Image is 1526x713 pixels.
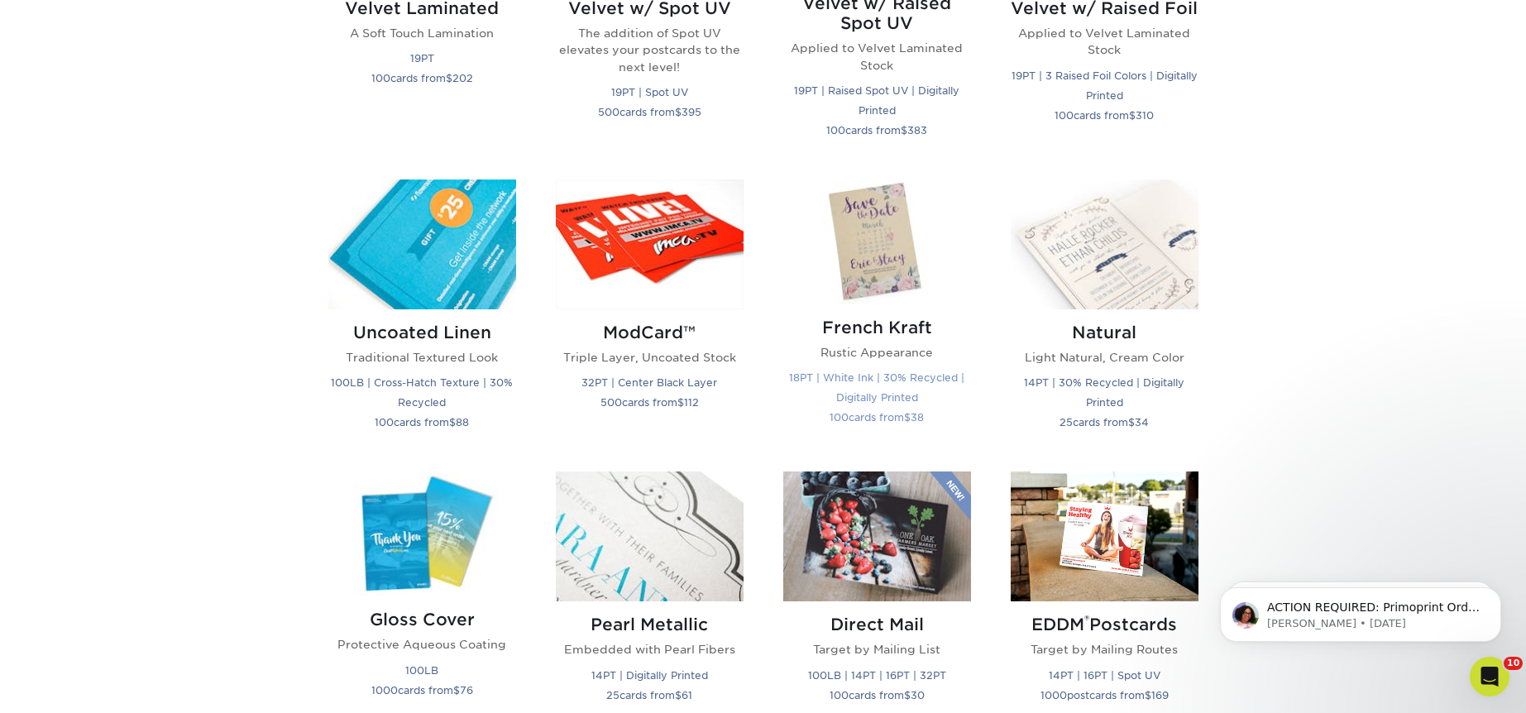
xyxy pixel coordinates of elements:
span: 169 [1151,689,1169,701]
span: $ [677,396,684,409]
small: cards from [1055,109,1154,122]
p: Target by Mailing List [783,641,971,658]
small: 100LB | Cross-Hatch Texture | 30% Recycled [331,376,513,409]
h2: Direct Mail [783,615,971,634]
p: Triple Layer, Uncoated Stock [556,349,744,366]
small: 100LB | 14PT | 16PT | 32PT [808,669,946,682]
small: cards from [600,396,699,409]
span: 383 [907,124,927,136]
p: Applied to Velvet Laminated Stock [783,40,971,74]
p: Rustic Appearance [783,344,971,361]
span: 76 [460,684,473,696]
iframe: Google Customer Reviews [4,663,141,707]
span: 10 [1504,657,1523,670]
span: 100 [826,124,845,136]
small: cards from [1060,416,1149,428]
p: Target by Mailing Routes [1011,641,1198,658]
span: 100 [830,689,849,701]
sup: ® [1084,613,1089,628]
h2: Natural [1011,323,1198,342]
small: cards from [375,416,469,428]
span: 1000 [371,684,398,696]
span: 1000 [1040,689,1067,701]
span: 100 [371,72,390,84]
span: $ [901,124,907,136]
span: 25 [1060,416,1073,428]
a: French Kraft Postcards French Kraft Rustic Appearance 18PT | White Ink | 30% Recycled | Digitally... [783,179,971,452]
img: ModCard™ Postcards [556,179,744,309]
span: 310 [1136,109,1154,122]
span: 38 [911,411,924,423]
p: Traditional Textured Look [328,349,516,366]
span: 34 [1135,416,1149,428]
img: Uncoated Linen Postcards [328,179,516,309]
img: Natural Postcards [1011,179,1198,309]
img: Gloss Cover Postcards [328,471,516,596]
small: 14PT | Digitally Printed [591,669,708,682]
small: 19PT | Spot UV [611,86,688,98]
span: $ [446,72,452,84]
img: Pearl Metallic Postcards [556,471,744,601]
h2: French Kraft [783,318,971,337]
small: 32PT | Center Black Layer [581,376,717,389]
p: Applied to Velvet Laminated Stock [1011,25,1198,59]
span: 61 [682,689,692,701]
span: $ [675,106,682,118]
span: 25 [606,689,619,701]
small: postcards from [1040,689,1169,701]
p: Embedded with Pearl Fibers [556,641,744,658]
h2: EDDM Postcards [1011,615,1198,634]
small: 19PT | Raised Spot UV | Digitally Printed [794,84,959,117]
small: cards from [830,689,925,701]
small: 19PT | 3 Raised Foil Colors | Digitally Printed [1012,69,1198,102]
h2: Gloss Cover [328,610,516,629]
span: $ [904,411,911,423]
a: Natural Postcards Natural Light Natural, Cream Color 14PT | 30% Recycled | Digitally Printed 25ca... [1011,179,1198,452]
span: 395 [682,106,701,118]
h2: ModCard™ [556,323,744,342]
p: Protective Aqueous Coating [328,636,516,653]
span: $ [1145,689,1151,701]
h2: Pearl Metallic [556,615,744,634]
small: cards from [826,124,927,136]
h2: Uncoated Linen [328,323,516,342]
span: 202 [452,72,473,84]
small: cards from [830,411,924,423]
small: 19PT [410,52,434,65]
p: Light Natural, Cream Color [1011,349,1198,366]
small: 100LB [405,664,438,677]
iframe: Intercom notifications message [1195,553,1526,668]
img: Velvet w/ Raised Foil Postcards [1011,471,1198,601]
small: cards from [371,72,473,84]
img: Direct Mail Postcards [783,471,971,601]
a: ModCard™ Postcards ModCard™ Triple Layer, Uncoated Stock 32PT | Center Black Layer 500cards from$112 [556,179,744,452]
p: A Soft Touch Lamination [328,25,516,41]
span: 100 [1055,109,1074,122]
span: 100 [375,416,394,428]
span: 500 [598,106,619,118]
span: $ [1128,416,1135,428]
span: $ [904,689,911,701]
img: New Product [930,471,971,521]
img: French Kraft Postcards [783,179,971,304]
span: $ [453,684,460,696]
small: cards from [598,106,701,118]
span: 30 [911,689,925,701]
a: Uncoated Linen Postcards Uncoated Linen Traditional Textured Look 100LB | Cross-Hatch Texture | 3... [328,179,516,452]
small: cards from [371,684,473,696]
span: 88 [456,416,469,428]
span: 112 [684,396,699,409]
span: 500 [600,396,622,409]
small: cards from [606,689,692,701]
span: $ [449,416,456,428]
span: 100 [830,411,849,423]
small: 14PT | 16PT | Spot UV [1049,669,1160,682]
p: The addition of Spot UV elevates your postcards to the next level! [556,25,744,75]
small: 18PT | White Ink | 30% Recycled | Digitally Printed [789,371,964,404]
small: 14PT | 30% Recycled | Digitally Printed [1024,376,1184,409]
iframe: Intercom live chat [1470,657,1509,696]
